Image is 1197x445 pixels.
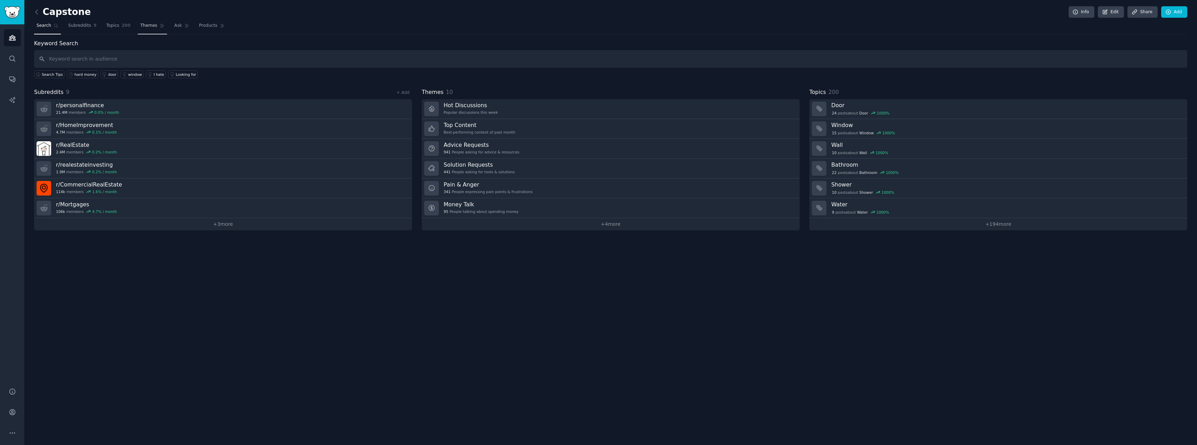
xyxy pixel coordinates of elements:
a: Search [34,20,61,34]
div: People asking for advice & resources [444,150,519,154]
span: Bathroom [859,170,878,175]
span: Door [859,111,868,116]
span: 1.9M [56,169,65,174]
div: 0.2 % / month [92,150,117,154]
div: 1.6 % / month [92,189,117,194]
div: members [56,130,117,135]
a: Products [197,20,227,34]
div: People expressing pain points & frustrations [444,189,533,194]
a: Subreddits9 [66,20,99,34]
div: post s about [831,130,896,136]
div: 1000 % [886,170,899,175]
div: 1000 % [876,210,889,215]
div: 1000 % [882,130,895,135]
span: 21.4M [56,110,67,115]
a: r/CommercialRealEstate114kmembers1.6% / month [34,178,412,198]
span: 24 [832,111,837,116]
h3: Money Talk [444,201,518,208]
span: 200 [829,89,839,95]
div: hard money [74,72,96,77]
a: Hot DiscussionsPopular discussions this week [422,99,800,119]
h3: Solution Requests [444,161,515,168]
a: Window15postsaboutWindow1000% [809,119,1187,139]
span: 941 [444,150,451,154]
a: r/Mortgages106kmembers4.7% / month [34,198,412,218]
a: door [101,70,118,78]
span: 4.7M [56,130,65,135]
div: 1000 % [877,111,889,116]
span: Window [859,130,874,135]
h3: r/ realestateinvesting [56,161,117,168]
span: Themes [140,23,157,29]
div: post s about [831,110,890,116]
a: r/personalfinance21.4Mmembers0.0% / month [34,99,412,119]
div: door [108,72,117,77]
a: I hate [146,70,166,78]
a: Share [1127,6,1157,18]
h3: Window [831,121,1182,129]
a: r/RealEstate2.4Mmembers0.2% / month [34,139,412,159]
span: Shower [859,190,873,195]
div: Popular discussions this week [444,110,498,115]
h3: r/ RealEstate [56,141,117,149]
span: Subreddits [34,88,64,97]
a: Ask [172,20,192,34]
div: post s about [831,209,890,215]
a: Shower10postsaboutShower1000% [809,178,1187,198]
div: Best-performing content of past month [444,130,515,135]
span: Products [199,23,217,29]
span: 10 [832,190,837,195]
a: +194more [809,218,1187,230]
a: Themes [138,20,167,34]
button: Search Tips [34,70,64,78]
h3: r/ CommercialRealEstate [56,181,122,188]
span: Search Tips [42,72,63,77]
span: Ask [174,23,182,29]
h2: Capstone [34,7,91,18]
span: 106k [56,209,65,214]
span: 200 [122,23,131,29]
div: Looking for [176,72,196,77]
span: Topics [106,23,119,29]
label: Keyword Search [34,40,78,47]
a: hard money [67,70,98,78]
div: members [56,189,122,194]
a: Info [1069,6,1094,18]
span: 22 [832,170,837,175]
img: CommercialRealEstate [37,181,51,196]
a: Topics200 [104,20,133,34]
a: r/realestateinvesting1.9Mmembers0.2% / month [34,159,412,178]
h3: Top Content [444,121,515,129]
h3: r/ personalfinance [56,102,119,109]
div: 0.1 % / month [92,130,117,135]
img: RealEstate [37,141,51,156]
div: window [128,72,142,77]
div: I hate [153,72,164,77]
a: Edit [1098,6,1124,18]
a: Pain & Anger341People expressing pain points & frustrations [422,178,800,198]
a: window [120,70,143,78]
span: 10 [832,150,837,155]
span: Water [857,210,868,215]
span: 15 [832,130,837,135]
div: members [56,150,117,154]
h3: r/ Mortgages [56,201,117,208]
div: post s about [831,150,889,156]
span: Subreddits [68,23,91,29]
a: Door24postsaboutDoor1000% [809,99,1187,119]
span: Topics [809,88,826,97]
div: post s about [831,169,899,176]
div: post s about [831,189,895,196]
span: Wall [859,150,867,155]
span: Themes [422,88,444,97]
div: members [56,110,119,115]
a: + Add [396,90,410,95]
span: 341 [444,189,451,194]
a: r/HomeImprovement4.7Mmembers0.1% / month [34,119,412,139]
div: People asking for tools & solutions [444,169,515,174]
a: Solution Requests441People asking for tools & solutions [422,159,800,178]
span: 10 [446,89,453,95]
div: members [56,209,117,214]
span: 114k [56,189,65,194]
h3: Bathroom [831,161,1182,168]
